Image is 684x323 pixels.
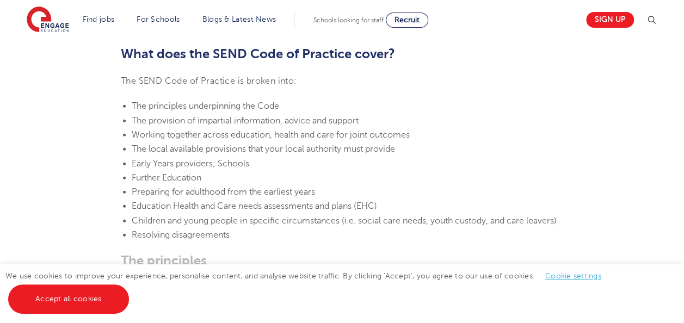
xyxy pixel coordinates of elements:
span: What does the SEND Code of Practice cover? [121,46,395,61]
p: The SEND Code of Practice is broken into: [121,74,563,88]
a: Find jobs [83,15,115,23]
li: The provision of impartial information, advice and support [132,114,563,128]
li: Early Years providers; Schools [132,157,563,171]
a: Accept all cookies [8,284,129,314]
img: Engage Education [27,7,69,34]
span: We use cookies to improve your experience, personalise content, and analyse website traffic. By c... [5,272,612,303]
a: Cookie settings [545,272,601,280]
li: Working together across education, health and care for joint outcomes [132,128,563,142]
h3: The principles [121,253,563,268]
li: Preparing for adulthood from the earliest years [132,185,563,199]
span: Schools looking for staff [313,16,384,24]
li: Further Education [132,171,563,185]
li: The principles underpinning the Code [132,99,563,113]
a: Recruit [386,13,428,28]
a: For Schools [137,15,180,23]
li: Resolving disagreements [132,228,563,242]
a: Sign up [586,12,634,28]
li: The local available provisions that your local authority must provide [132,142,563,156]
span: Recruit [395,16,420,24]
li: Education Health and Care needs assessments and plans (EHC) [132,199,563,213]
a: Blogs & Latest News [202,15,276,23]
li: Children and young people in specific circumstances (i.e. social care needs, youth custody, and c... [132,214,563,228]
